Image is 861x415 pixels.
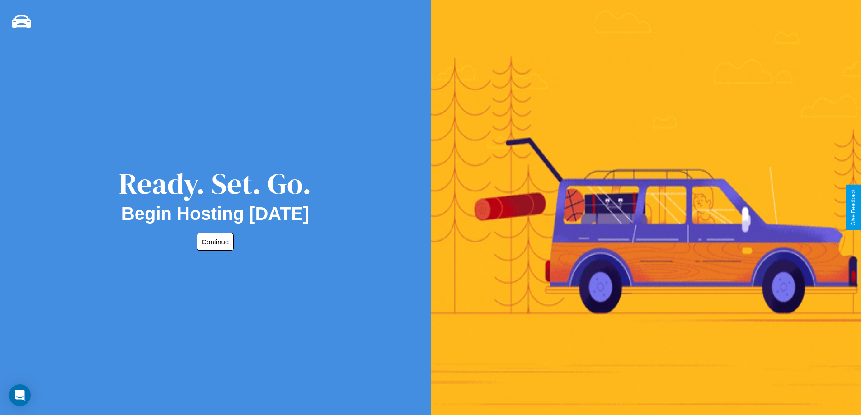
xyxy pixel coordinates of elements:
div: Give Feedback [850,189,856,226]
div: Open Intercom Messenger [9,384,31,406]
h2: Begin Hosting [DATE] [122,204,309,224]
button: Continue [197,233,234,251]
div: Ready. Set. Go. [119,163,311,204]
